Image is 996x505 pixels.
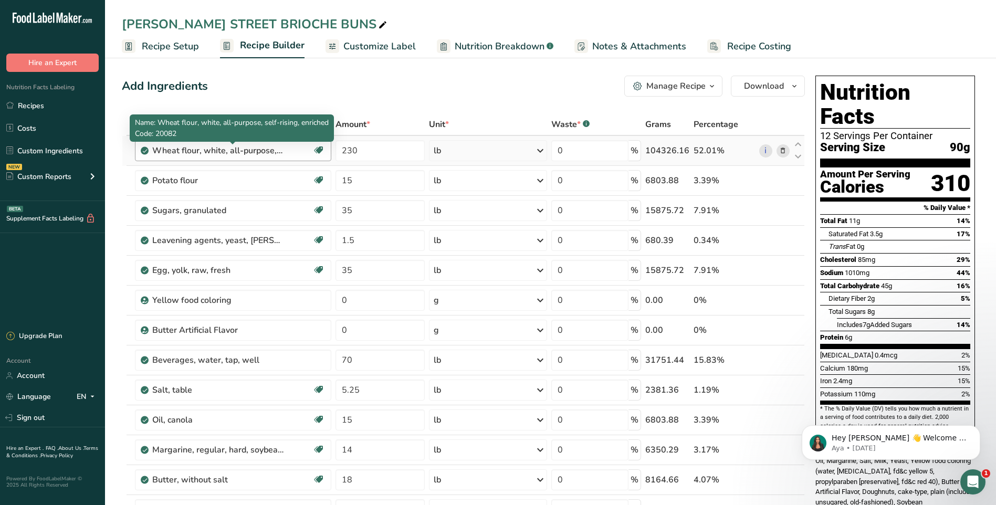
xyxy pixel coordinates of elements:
[950,141,970,154] span: 90g
[152,264,284,277] div: Egg, yolk, raw, fresh
[152,444,284,456] div: Margarine, regular, hard, soybean (hydrogenated)
[152,144,284,157] div: Wheat flour, white, all-purpose, self-rising, enriched
[220,34,305,59] a: Recipe Builder
[694,294,755,307] div: 0%
[58,445,83,452] a: About Us .
[820,377,832,385] span: Iron
[6,164,22,170] div: NEW
[694,354,755,366] div: 15.83%
[820,170,910,180] div: Amount Per Serving
[152,204,284,217] div: Sugars, granulated
[820,202,970,214] section: % Daily Value *
[551,118,590,131] div: Waste
[820,351,873,359] span: [MEDICAL_DATA]
[122,15,389,34] div: [PERSON_NAME] STREET BRIOCHE BUNS
[434,324,439,336] div: g
[6,331,62,342] div: Upgrade Plan
[960,469,985,495] iframe: Intercom live chat
[434,144,441,157] div: lb
[867,294,875,302] span: 2g
[152,414,284,426] div: Oil, canola
[829,294,866,302] span: Dietary Fiber
[694,324,755,336] div: 0%
[820,80,970,129] h1: Nutrition Facts
[122,35,199,58] a: Recipe Setup
[645,324,689,336] div: 0.00
[820,390,853,398] span: Potassium
[820,180,910,195] div: Calories
[645,204,689,217] div: 15875.72
[957,256,970,264] span: 29%
[6,445,98,459] a: Terms & Conditions .
[152,354,284,366] div: Beverages, water, tap, well
[961,390,970,398] span: 2%
[694,264,755,277] div: 7.91%
[135,118,329,128] span: Name: Wheat flour, white, all-purpose, self-rising, enriched
[858,256,875,264] span: 85mg
[694,118,738,131] span: Percentage
[820,269,843,277] span: Sodium
[820,131,970,141] div: 12 Servings Per Container
[326,35,416,58] a: Customize Label
[961,351,970,359] span: 2%
[434,294,439,307] div: g
[645,384,689,396] div: 2381.36
[707,35,791,58] a: Recipe Costing
[624,76,722,97] button: Manage Recipe
[786,403,996,477] iframe: Intercom notifications message
[645,234,689,247] div: 680.39
[833,377,852,385] span: 2.4mg
[957,230,970,238] span: 17%
[694,144,755,157] div: 52.01%
[694,204,755,217] div: 7.91%
[849,217,860,225] span: 11g
[6,476,99,488] div: Powered By FoodLabelMaker © 2025 All Rights Reserved
[455,39,544,54] span: Nutrition Breakdown
[240,38,305,52] span: Recipe Builder
[744,80,784,92] span: Download
[574,35,686,58] a: Notes & Attachments
[829,243,846,250] i: Trans
[152,234,284,247] div: Leavening agents, yeast, [PERSON_NAME], active dry
[434,414,441,426] div: lb
[645,354,689,366] div: 31751.44
[645,294,689,307] div: 0.00
[982,469,990,478] span: 1
[434,264,441,277] div: lb
[434,234,441,247] div: lb
[645,414,689,426] div: 6803.88
[931,170,970,197] div: 310
[829,230,868,238] span: Saturated Fat
[645,264,689,277] div: 15875.72
[961,294,970,302] span: 5%
[694,384,755,396] div: 1.19%
[152,324,284,336] div: Butter Artificial Flavor
[142,39,199,54] span: Recipe Setup
[820,282,879,290] span: Total Carbohydrate
[437,35,553,58] a: Nutrition Breakdown
[646,80,706,92] div: Manage Recipe
[429,118,449,131] span: Unit
[857,243,864,250] span: 0g
[875,351,897,359] span: 0.4mcg
[847,364,868,372] span: 180mg
[152,174,284,187] div: Potato flour
[957,321,970,329] span: 14%
[152,294,284,307] div: Yellow food coloring
[958,364,970,372] span: 15%
[40,452,73,459] a: Privacy Policy
[870,230,883,238] span: 3.5g
[863,321,870,329] span: 7g
[645,174,689,187] div: 6803.88
[820,256,856,264] span: Cholesterol
[152,384,284,396] div: Salt, table
[854,390,875,398] span: 110mg
[837,321,912,329] span: Includes Added Sugars
[694,234,755,247] div: 0.34%
[152,474,284,486] div: Butter, without salt
[957,217,970,225] span: 14%
[645,118,671,131] span: Grams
